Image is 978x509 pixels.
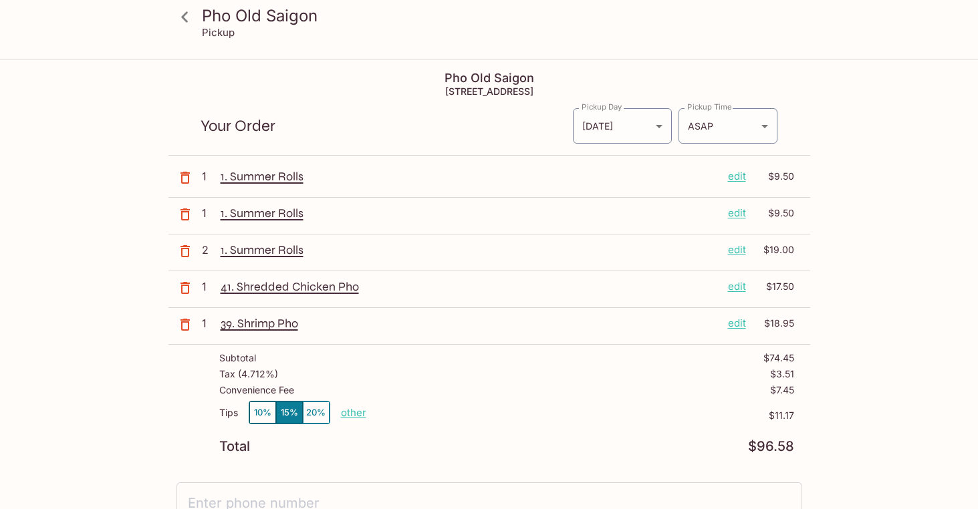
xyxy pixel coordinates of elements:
p: 1 [202,316,215,331]
p: $9.50 [754,169,794,184]
div: [DATE] [573,108,672,144]
button: 15% [276,401,303,423]
p: 1 [202,279,215,294]
p: $96.58 [748,440,794,453]
p: 1 [202,169,215,184]
label: Pickup Day [582,102,622,112]
p: Subtotal [219,353,256,363]
button: 10% [249,401,276,423]
p: Pickup [202,26,235,39]
label: Pickup Time [687,102,732,112]
div: ASAP [679,108,777,144]
p: $11.17 [366,410,794,421]
button: other [341,406,366,419]
p: $7.45 [770,385,794,395]
h3: Pho Old Saigon [202,5,800,26]
h5: [STREET_ADDRESS] [168,86,810,97]
p: $3.51 [770,369,794,379]
p: Tax ( 4.712% ) [219,369,278,379]
p: 39. Shrimp Pho [221,316,717,331]
p: 1. Summer Rolls [221,242,717,257]
p: $9.50 [754,206,794,220]
p: edit [728,279,746,294]
p: edit [728,242,746,257]
p: Convenience Fee [219,385,294,395]
p: $19.00 [754,242,794,257]
p: edit [728,169,746,184]
p: 1. Summer Rolls [221,206,717,220]
p: 1. Summer Rolls [221,169,717,184]
p: edit [728,316,746,331]
p: $74.45 [763,353,794,363]
button: 20% [303,401,330,423]
p: $18.95 [754,316,794,331]
p: $17.50 [754,279,794,294]
p: Your Order [201,120,572,132]
h4: Pho Old Saigon [168,71,810,86]
p: Total [219,440,250,453]
p: 2 [202,242,215,257]
p: 41. Shredded Chicken Pho [221,279,717,294]
p: Tips [219,407,238,418]
p: edit [728,206,746,220]
p: 1 [202,206,215,220]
